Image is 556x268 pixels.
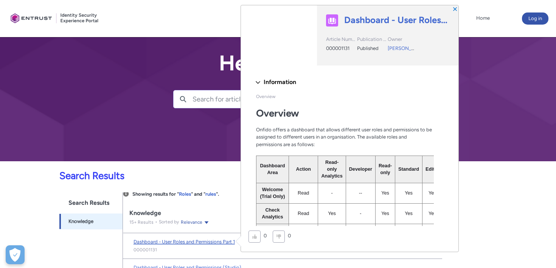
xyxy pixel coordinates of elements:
a: Knowledge [59,213,123,229]
strong: Overview [256,107,299,119]
span: Action [296,167,311,172]
span: Yes [429,190,436,196]
span: Knowledge [68,218,93,225]
span: - [360,211,361,216]
lightning-formatted-number: 0 [288,233,291,238]
div: Article Number [326,36,355,45]
span: Welcome [262,187,283,192]
span: Dashboard Area [260,163,286,175]
img: Knowledge [326,15,338,27]
span: Read [298,211,309,216]
span: • [154,219,159,224]
span: Dashboard - User Roles and Permissions Part 1 [134,239,235,245]
button: Search [174,90,193,108]
span: Read-only Analytics [321,160,342,179]
span: Read [298,190,309,196]
span: Yes [381,190,389,196]
p: 15 + Results [129,219,154,226]
b: Editor [426,167,440,172]
span: Yes [405,211,413,216]
span: Yes [328,211,336,216]
span: (Trial Only) [260,194,285,199]
span: -- [359,190,362,196]
span: Yes [405,190,413,196]
div: Sorted by [154,218,210,226]
span: - [331,190,332,196]
button: Log in [522,12,548,25]
div: Owner [388,36,417,45]
span: Check Analytics [262,207,283,220]
a: Dashboard - User Roles and Permissions Part 1 [344,14,449,26]
lightning-formatted-text: 000001131 [134,246,157,253]
span: Yes [381,211,389,216]
span: Overview [256,94,275,99]
p: Search Results [5,168,442,183]
div: Cookie Preferences [6,245,25,264]
span: 000001131 [326,45,349,51]
span: Standard [398,167,419,172]
button: Information [252,76,438,88]
span: Published [357,45,379,51]
button: Close [452,6,458,11]
h1: Search Results [59,192,123,213]
span: Showing results for " " and " ". [132,191,219,197]
span: Read-only [379,163,392,175]
header: Highlights panel header [241,5,458,65]
a: [PERSON_NAME] [388,45,427,51]
a: rules [205,191,216,197]
div: Publication Status [357,36,386,45]
input: Search for articles, cases, videos... [193,90,382,108]
lightning-formatted-number: 0 [264,233,267,238]
span: Information [264,76,296,88]
a: Home [474,12,492,24]
button: Open Preferences [6,245,25,264]
a: Roles [179,191,191,197]
span: Yes [429,211,436,216]
div: Knowledge [129,209,436,217]
h2: Help Center [173,51,383,75]
span: Developer [349,167,372,172]
button: Relevance [180,218,210,226]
